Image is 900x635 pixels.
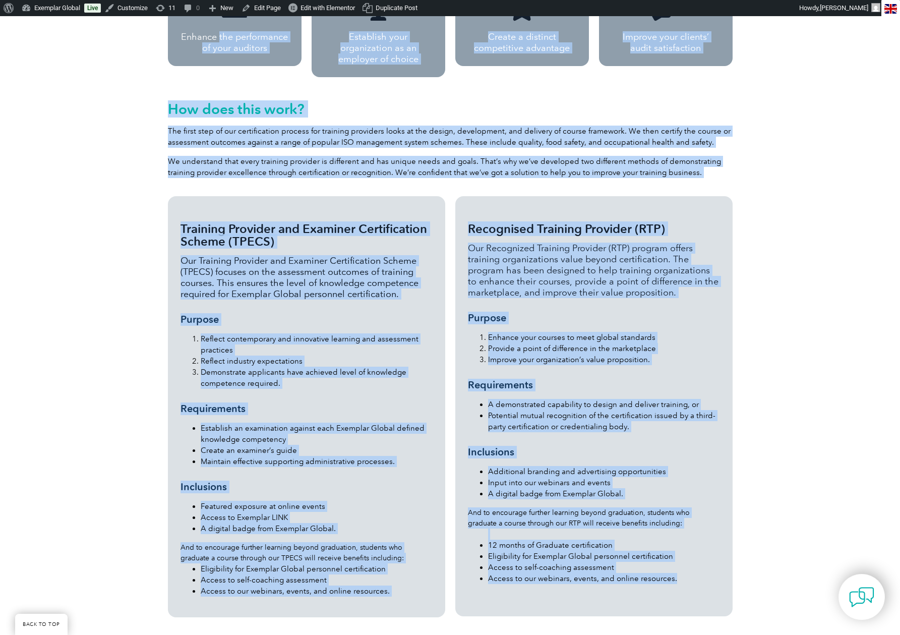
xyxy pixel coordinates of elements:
[201,356,433,367] li: Reflect industry expectations
[181,255,433,300] p: Our Training Provider and Examiner Certification Scheme (TPECS) focuses on the assessment outcome...
[301,4,355,12] span: Edit with Elementor
[468,379,720,391] h3: Requirements
[181,313,433,326] h3: Purpose
[468,221,665,236] span: Recognised Training Provider (RTP)
[488,540,720,551] li: 12 months of Graduate certification
[849,585,874,610] img: contact-chat.png
[468,446,720,458] h3: Inclusions
[201,586,433,597] li: Access to our webinars, events, and online resources.
[181,31,289,53] p: Enhance the performance of your auditors
[201,456,433,467] li: Maintain effective supporting administrative processes.
[468,31,576,53] p: Create a distinct competitive advantage
[201,333,433,356] li: Reflect contemporary and innovative learning and assessment practices
[488,573,720,584] li: Access to our webinars, events, and online resources.
[488,343,720,354] li: Provide a point of difference in the marketplace
[488,488,720,499] li: A digital badge from Exemplar Global.
[488,410,720,432] li: Potential mutual recognition of the certification issued by a third-party certification or creden...
[201,523,433,534] li: A digital badge from Exemplar Global.
[488,399,720,410] li: A demonstrated capability to design and deliver training, or
[15,614,68,635] a: BACK TO TOP
[884,4,897,14] img: en
[181,221,427,249] span: Training Provider and Examiner Certification Scheme (TPECS)
[488,332,720,343] li: Enhance your courses to meet global standards
[488,466,720,477] li: Additional branding and advertising opportunities
[488,562,720,573] li: Access to self-coaching assessment
[612,31,720,53] p: Improve your clients’ audit satisfaction
[468,243,720,298] p: Our Recognized Training Provider (RTP) program offers training organizations value beyond certifi...
[468,222,720,584] div: And to encourage further learning beyond graduation, students who graduate a course through our R...
[181,481,433,493] h3: Inclusions
[181,222,433,597] div: And to encourage further learning beyond graduation, students who graduate a course through our T...
[323,31,434,65] p: Establish your organization as an employer of choice
[201,367,433,389] li: Demonstrate applicants have achieved level of knowledge competence required.
[488,551,720,562] li: Eligibility for Exemplar Global personnel certification
[201,501,433,512] li: Featured exposure at online events
[201,445,433,456] li: Create an examiner’s guide
[168,101,733,117] h2: How does this work?
[820,4,868,12] span: [PERSON_NAME]
[488,477,720,488] li: Input into our webinars and events
[168,156,733,178] p: We understand that every training provider is different and has unique needs and goals. That’s wh...
[181,402,433,415] h3: Requirements
[201,574,433,586] li: Access to self-coaching assessment
[201,423,433,445] li: Establish an examination against each Exemplar Global defined knowledge competency
[201,512,433,523] li: Access to Exemplar LINK
[488,354,720,365] li: Improve your organization’s value proposition.
[468,312,720,324] h3: Purpose
[201,563,433,574] li: Eligibility for Exemplar Global personnel certification
[84,4,101,13] a: Live
[168,126,733,148] p: The first step of our certification process for training providers looks at the design, developme...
